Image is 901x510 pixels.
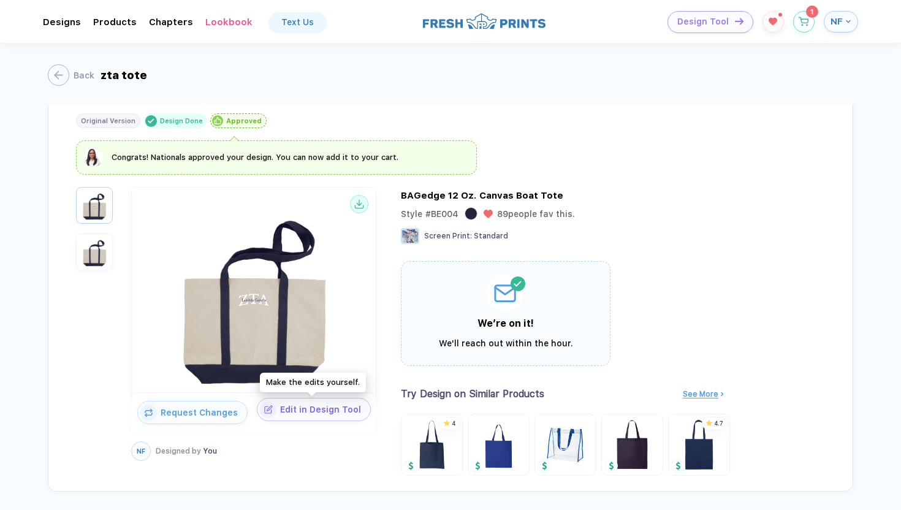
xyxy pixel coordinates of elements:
img: icon [260,402,276,418]
div: Text Us [281,17,314,27]
a: Productstar4Cheaper [401,411,463,476]
a: ProductCheaper [468,411,530,476]
div: ChaptersToggle dropdown menu chapters [149,17,193,28]
img: f3e7d76e-7496-43d2-a9e9-e7d0e8dc5c28_nt_front_1756772586292.jpg [79,190,110,221]
span: Standard [474,232,508,240]
div: LookbookToggle dropdown menu chapters [205,17,253,28]
div: ProductsToggle dropdown menu [93,17,137,28]
img: Product [406,419,457,470]
span: NF [831,16,843,27]
div: We'll reach out within the hour. [414,337,598,350]
span: 1 [810,8,813,15]
img: Screen Print [401,228,419,244]
span: Style [401,209,422,219]
img: Cheaper [674,462,682,470]
a: ProductCheaper [534,411,596,476]
img: logo [423,12,546,31]
span: Edit in Design Tool [276,405,370,414]
div: zta tote [101,69,147,82]
img: star [444,420,450,426]
button: NF [824,11,858,32]
div: Make the edits yourself. [260,373,366,392]
div: Lookbook [205,17,253,28]
div: Original Version [81,117,135,125]
img: Cheaper [540,462,549,470]
sup: 1 [806,6,818,18]
div: Back [74,70,94,80]
img: f3e7d76e-7496-43d2-a9e9-e7d0e8dc5c28_nt_back_1756772586295.jpg [79,237,110,267]
span: NF [137,447,145,455]
img: Product [674,419,724,470]
a: Productstar4.7Cheaper [668,411,730,476]
div: Approved [226,117,262,125]
img: sophie [83,148,103,167]
img: star [706,420,712,426]
div: DesignsToggle dropdown menu [43,17,81,28]
button: Back [48,64,94,86]
a: ProductCheaper [601,411,663,476]
img: Cheaper [607,462,615,470]
div: We’re on it! [414,318,598,329]
button: iconRequest Changes [137,401,248,424]
img: Cheaper [406,462,415,470]
button: Design Toolicon [667,11,753,33]
img: icon [735,18,743,25]
span: Screen Print : [424,232,472,240]
div: BAGedge 12 Oz. Canvas Boat Tote [401,190,563,201]
span: Design Tool [677,17,729,27]
span: 4.7 [715,420,723,427]
h2: Try Design on Similar Products [401,384,544,404]
span: 89 people fav this. [497,209,575,219]
span: Request Changes [157,408,247,417]
a: See More [683,390,731,398]
img: f3e7d76e-7496-43d2-a9e9-e7d0e8dc5c28_nt_front_1756772586292.jpg [135,198,373,390]
span: # BE004 [425,209,458,219]
img: Product [540,419,591,470]
img: Product [607,419,658,470]
sup: 1 [778,13,782,17]
span: 4 [452,420,455,427]
button: Congrats! Nationals approved your design. You can now add it to your cart. [83,148,398,167]
button: iconEdit in Design Tool [257,398,371,421]
img: Cheaper [473,462,482,470]
span: Designed by [156,447,201,455]
div: Design Done [160,117,203,125]
img: icon [140,405,157,421]
div: You [156,447,217,455]
a: Text Us [269,12,326,32]
span: Congrats! Nationals approved your design. You can now add it to your cart. [112,153,398,162]
button: NF [131,441,151,461]
img: Product [473,419,524,470]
